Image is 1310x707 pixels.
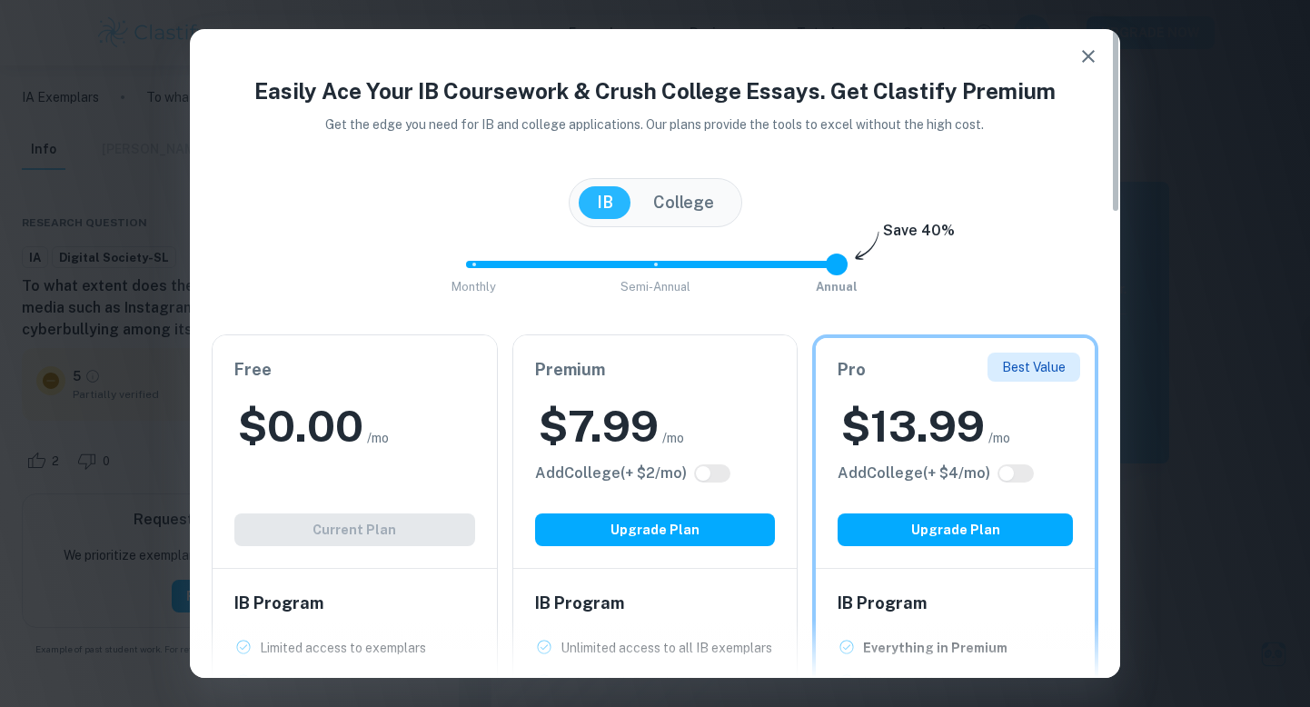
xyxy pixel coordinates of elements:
[535,357,776,383] h6: Premium
[535,513,776,546] button: Upgrade Plan
[301,115,1010,134] p: Get the edge you need for IB and college applications. Our plans provide the tools to excel witho...
[635,186,732,219] button: College
[367,428,389,448] span: /mo
[452,280,496,294] span: Monthly
[579,186,631,219] button: IB
[212,75,1098,107] h4: Easily Ace Your IB Coursework & Crush College Essays. Get Clastify Premium
[883,220,955,251] h6: Save 40%
[838,513,1073,546] button: Upgrade Plan
[238,397,363,455] h2: $ 0.00
[539,397,659,455] h2: $ 7.99
[662,428,684,448] span: /mo
[838,463,990,484] h6: Click to see all the additional College features.
[838,357,1073,383] h6: Pro
[1002,357,1066,377] p: Best Value
[838,591,1073,616] h6: IB Program
[988,428,1010,448] span: /mo
[841,397,985,455] h2: $ 13.99
[234,591,475,616] h6: IB Program
[535,463,687,484] h6: Click to see all the additional College features.
[234,357,475,383] h6: Free
[816,280,858,294] span: Annual
[620,280,690,294] span: Semi-Annual
[535,591,776,616] h6: IB Program
[855,231,879,262] img: subscription-arrow.svg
